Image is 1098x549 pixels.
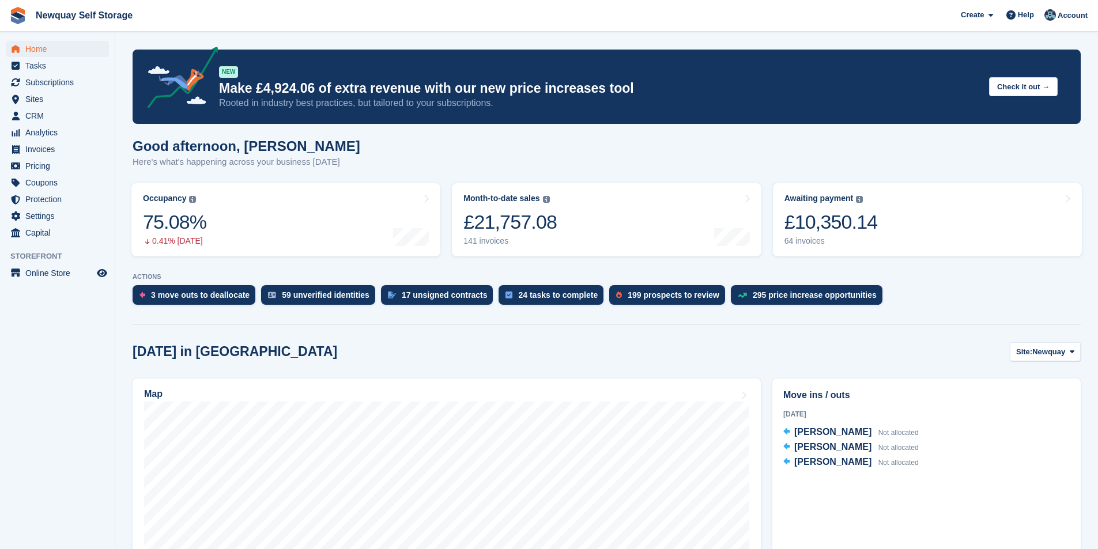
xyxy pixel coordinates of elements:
div: NEW [219,66,238,78]
a: Occupancy 75.08% 0.41% [DATE] [131,183,440,256]
div: 295 price increase opportunities [753,290,877,300]
span: Not allocated [878,459,919,467]
span: Online Store [25,265,95,281]
span: Not allocated [878,444,919,452]
img: price-adjustments-announcement-icon-8257ccfd72463d97f412b2fc003d46551f7dbcb40ab6d574587a9cd5c0d94... [138,47,218,112]
span: Newquay [1032,346,1065,358]
a: 3 move outs to deallocate [133,285,261,311]
span: [PERSON_NAME] [794,427,871,437]
img: icon-info-grey-7440780725fd019a000dd9b08b2336e03edf1995a4989e88bcd33f0948082b44.svg [189,196,196,203]
div: [DATE] [783,409,1070,419]
h2: [DATE] in [GEOGRAPHIC_DATA] [133,344,337,359]
div: 24 tasks to complete [518,290,598,300]
span: Pricing [25,158,95,174]
img: icon-info-grey-7440780725fd019a000dd9b08b2336e03edf1995a4989e88bcd33f0948082b44.svg [856,196,863,203]
div: Occupancy [143,194,186,203]
a: [PERSON_NAME] Not allocated [783,425,919,440]
span: Tasks [25,58,95,74]
a: menu [6,124,109,141]
a: menu [6,91,109,107]
a: 24 tasks to complete [499,285,609,311]
span: Protection [25,191,95,207]
img: stora-icon-8386f47178a22dfd0bd8f6a31ec36ba5ce8667c1dd55bd0f319d3a0aa187defe.svg [9,7,27,24]
a: menu [6,108,109,124]
img: move_outs_to_deallocate_icon-f764333ba52eb49d3ac5e1228854f67142a1ed5810a6f6cc68b1a99e826820c5.svg [139,291,145,298]
p: ACTIONS [133,273,1081,281]
h1: Good afternoon, [PERSON_NAME] [133,138,360,154]
span: Analytics [25,124,95,141]
a: menu [6,141,109,157]
span: Create [961,9,984,21]
img: task-75834270c22a3079a89374b754ae025e5fb1db73e45f91037f5363f120a921f8.svg [505,291,512,298]
a: Month-to-date sales £21,757.08 141 invoices [452,183,761,256]
span: Coupons [25,175,95,191]
a: 59 unverified identities [261,285,381,311]
span: Subscriptions [25,74,95,90]
a: 199 prospects to review [609,285,731,311]
img: contract_signature_icon-13c848040528278c33f63329250d36e43548de30e8caae1d1a13099fd9432cc5.svg [388,291,396,298]
h2: Move ins / outs [783,388,1070,402]
a: menu [6,208,109,224]
p: Rooted in industry best practices, but tailored to your subscriptions. [219,97,980,109]
a: [PERSON_NAME] Not allocated [783,440,919,455]
a: Awaiting payment £10,350.14 64 invoices [773,183,1082,256]
span: Capital [25,225,95,241]
img: Colette Pearce [1044,9,1056,21]
div: Month-to-date sales [463,194,539,203]
a: Newquay Self Storage [31,6,137,25]
span: Account [1058,10,1088,21]
span: Site: [1016,346,1032,358]
span: Invoices [25,141,95,157]
p: Make £4,924.06 of extra revenue with our new price increases tool [219,80,980,97]
div: 199 prospects to review [628,290,719,300]
div: 75.08% [143,210,206,234]
a: menu [6,41,109,57]
img: verify_identity-adf6edd0f0f0b5bbfe63781bf79b02c33cf7c696d77639b501bdc392416b5a36.svg [268,291,276,298]
span: Storefront [10,251,115,262]
button: Check it out → [989,77,1058,96]
div: £21,757.08 [463,210,557,234]
a: menu [6,225,109,241]
span: [PERSON_NAME] [794,457,871,467]
a: Preview store [95,266,109,280]
a: 17 unsigned contracts [381,285,499,311]
div: 0.41% [DATE] [143,236,206,246]
a: menu [6,265,109,281]
span: Not allocated [878,429,919,437]
div: 64 invoices [784,236,878,246]
div: 17 unsigned contracts [402,290,488,300]
div: 141 invoices [463,236,557,246]
div: 59 unverified identities [282,290,369,300]
span: Sites [25,91,95,107]
div: Awaiting payment [784,194,854,203]
a: menu [6,58,109,74]
a: menu [6,175,109,191]
h2: Map [144,389,163,399]
span: Settings [25,208,95,224]
a: menu [6,158,109,174]
span: [PERSON_NAME] [794,442,871,452]
a: menu [6,191,109,207]
span: Help [1018,9,1034,21]
img: prospect-51fa495bee0391a8d652442698ab0144808aea92771e9ea1ae160a38d050c398.svg [616,291,622,298]
span: CRM [25,108,95,124]
img: price_increase_opportunities-93ffe204e8149a01c8c9dc8f82e8f89637d9d84a8eef4429ea346261dce0b2c0.svg [738,293,747,298]
button: Site: Newquay [1010,342,1081,361]
div: 3 move outs to deallocate [151,290,250,300]
img: icon-info-grey-7440780725fd019a000dd9b08b2336e03edf1995a4989e88bcd33f0948082b44.svg [543,196,550,203]
p: Here's what's happening across your business [DATE] [133,156,360,169]
span: Home [25,41,95,57]
a: [PERSON_NAME] Not allocated [783,455,919,470]
a: menu [6,74,109,90]
a: 295 price increase opportunities [731,285,888,311]
div: £10,350.14 [784,210,878,234]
